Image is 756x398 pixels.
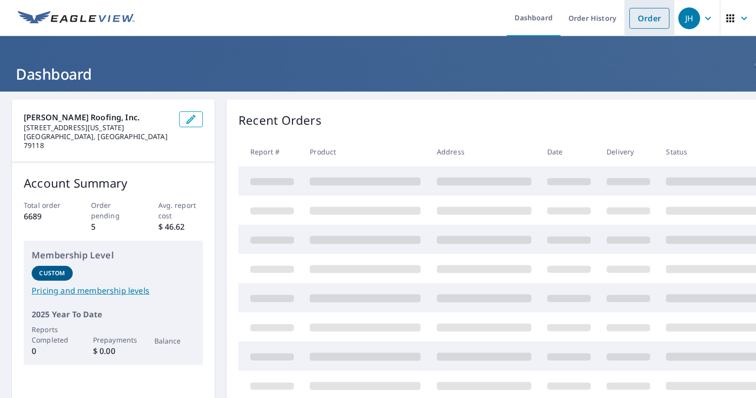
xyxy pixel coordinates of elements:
p: Recent Orders [238,111,322,129]
p: Avg. report cost [158,200,203,221]
p: [STREET_ADDRESS][US_STATE] [24,123,171,132]
th: Report # [238,137,302,166]
div: JH [678,7,700,29]
p: [PERSON_NAME] Roofing, Inc. [24,111,171,123]
p: [GEOGRAPHIC_DATA], [GEOGRAPHIC_DATA] 79118 [24,132,171,150]
p: Membership Level [32,249,195,262]
th: Product [302,137,428,166]
p: Account Summary [24,174,203,192]
p: 0 [32,345,73,357]
p: Custom [39,269,65,278]
p: $ 0.00 [93,345,134,357]
p: Reports Completed [32,324,73,345]
h1: Dashboard [12,64,744,84]
a: Pricing and membership levels [32,285,195,297]
a: Order [629,8,669,29]
p: Balance [154,336,195,346]
th: Address [429,137,539,166]
p: 6689 [24,210,69,222]
th: Delivery [599,137,658,166]
p: Prepayments [93,335,134,345]
p: $ 46.62 [158,221,203,233]
p: 2025 Year To Date [32,308,195,320]
p: 5 [91,221,136,233]
th: Date [539,137,599,166]
p: Order pending [91,200,136,221]
img: EV Logo [18,11,135,26]
p: Total order [24,200,69,210]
